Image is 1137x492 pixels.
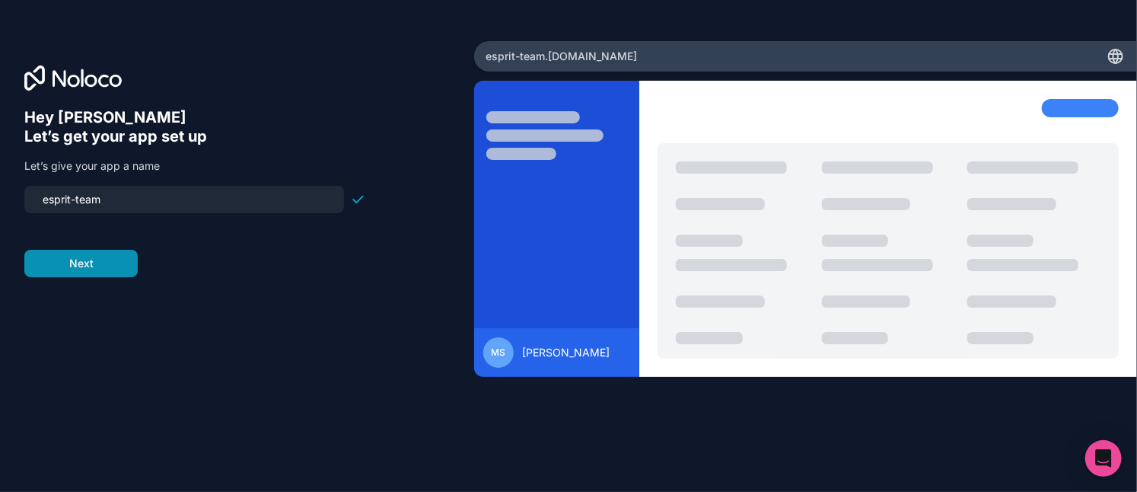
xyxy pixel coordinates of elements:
input: my-team [33,189,335,210]
span: esprit-team .[DOMAIN_NAME] [486,49,638,64]
h6: Let’s get your app set up [24,127,365,146]
h6: Hey [PERSON_NAME] [24,108,365,127]
span: [PERSON_NAME] [523,345,610,360]
p: Let’s give your app a name [24,158,365,174]
span: mS [491,347,505,359]
button: Next [24,250,138,277]
div: Open Intercom Messenger [1085,440,1122,477]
